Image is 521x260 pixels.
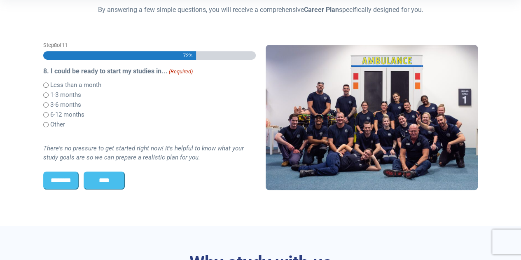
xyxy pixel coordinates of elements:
[43,145,244,162] i: There's no pressure to get started right now! It's helpful to know what your study goals are so w...
[50,100,81,110] label: 3-6 months
[50,120,65,129] label: Other
[182,51,193,60] span: 72%
[50,90,81,100] label: 1-3 months
[43,41,255,49] p: Step of
[50,110,84,119] label: 6-12 months
[62,42,68,48] span: 11
[43,66,255,76] legend: 8. I could be ready to start my studies in...
[50,80,101,90] label: Less than a month
[168,68,193,76] span: (Required)
[304,6,339,14] strong: Career Plan
[54,42,57,48] span: 8
[43,5,478,15] p: By answering a few simple questions, you will receive a comprehensive specifically designed for you.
